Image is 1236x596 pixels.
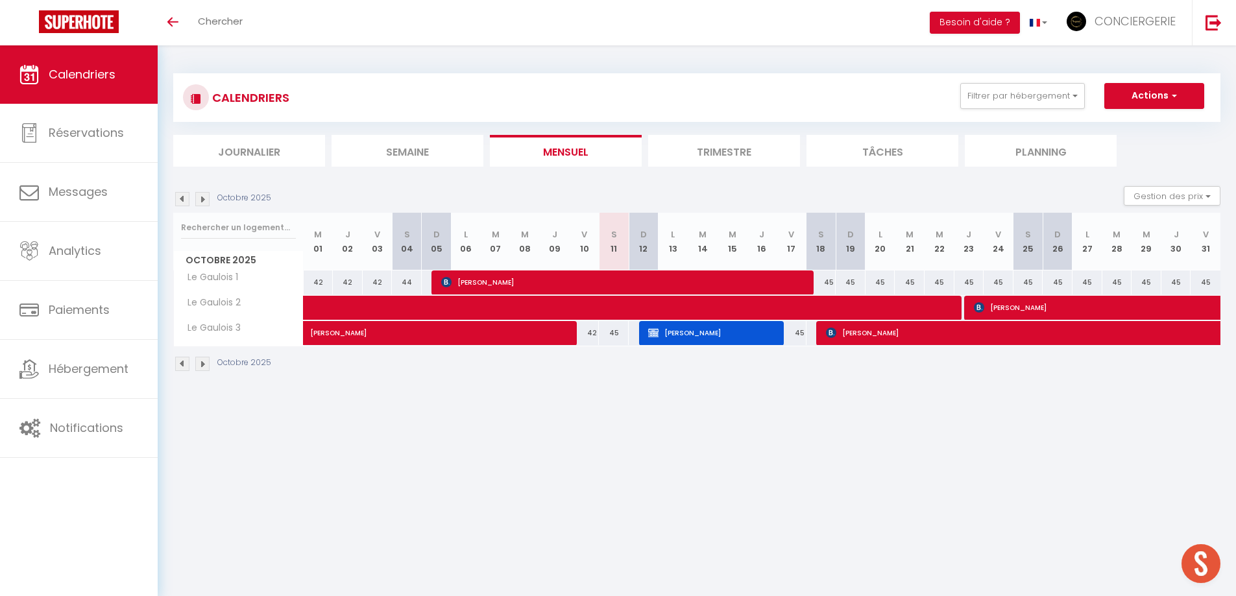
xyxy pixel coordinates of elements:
[806,213,836,270] th: 18
[599,213,629,270] th: 11
[392,213,422,270] th: 04
[1143,228,1150,241] abbr: M
[490,135,642,167] li: Mensuel
[1013,270,1043,294] div: 45
[492,228,500,241] abbr: M
[404,228,410,241] abbr: S
[895,270,925,294] div: 45
[49,302,110,318] span: Paiements
[995,228,1001,241] abbr: V
[925,213,954,270] th: 22
[648,135,800,167] li: Trimestre
[599,321,629,345] div: 45
[718,213,747,270] th: 15
[925,270,954,294] div: 45
[333,213,363,270] th: 02
[866,213,895,270] th: 20
[181,216,296,239] input: Rechercher un logement...
[481,213,511,270] th: 07
[954,213,984,270] th: 23
[1072,270,1102,294] div: 45
[433,228,440,241] abbr: D
[1132,270,1161,294] div: 45
[1104,83,1204,109] button: Actions
[363,270,393,294] div: 42
[879,228,882,241] abbr: L
[310,314,579,339] span: [PERSON_NAME]
[966,228,971,241] abbr: J
[198,14,243,28] span: Chercher
[1191,270,1220,294] div: 45
[1067,12,1086,31] img: ...
[332,135,483,167] li: Semaine
[1174,228,1179,241] abbr: J
[847,228,854,241] abbr: D
[39,10,119,33] img: Super Booking
[217,192,271,204] p: Octobre 2025
[960,83,1085,109] button: Filtrer par hébergement
[984,213,1013,270] th: 24
[217,357,271,369] p: Octobre 2025
[648,320,777,345] span: [PERSON_NAME]
[1161,213,1191,270] th: 30
[1102,270,1132,294] div: 45
[464,228,468,241] abbr: L
[671,228,675,241] abbr: L
[611,228,617,241] abbr: S
[906,228,914,241] abbr: M
[936,228,943,241] abbr: M
[659,213,688,270] th: 13
[570,213,600,270] th: 10
[304,270,333,294] div: 42
[345,228,350,241] abbr: J
[759,228,764,241] abbr: J
[965,135,1117,167] li: Planning
[521,228,529,241] abbr: M
[1025,228,1031,241] abbr: S
[176,321,244,335] span: Le Gaulois 3
[747,213,777,270] th: 16
[314,228,322,241] abbr: M
[1102,213,1132,270] th: 28
[688,213,718,270] th: 14
[511,213,540,270] th: 08
[954,270,984,294] div: 45
[1013,213,1043,270] th: 25
[1095,13,1176,29] span: CONCIERGERIE
[552,228,557,241] abbr: J
[836,270,866,294] div: 45
[818,228,824,241] abbr: S
[699,228,707,241] abbr: M
[304,321,333,346] a: [PERSON_NAME]
[333,270,363,294] div: 42
[806,270,836,294] div: 45
[1161,270,1191,294] div: 45
[422,213,452,270] th: 05
[363,213,393,270] th: 03
[49,361,128,377] span: Hébergement
[209,83,289,112] h3: CALENDRIERS
[374,228,380,241] abbr: V
[441,270,809,294] span: [PERSON_NAME]
[392,270,422,294] div: 44
[1085,228,1089,241] abbr: L
[174,251,303,270] span: Octobre 2025
[581,228,587,241] abbr: V
[173,135,325,167] li: Journalier
[866,270,895,294] div: 45
[540,213,570,270] th: 09
[1132,213,1161,270] th: 29
[930,12,1020,34] button: Besoin d'aide ?
[1054,228,1061,241] abbr: D
[1203,228,1209,241] abbr: V
[1043,213,1072,270] th: 26
[806,135,958,167] li: Tâches
[777,213,806,270] th: 17
[49,125,124,141] span: Réservations
[1206,14,1222,30] img: logout
[50,420,123,436] span: Notifications
[1072,213,1102,270] th: 27
[176,296,244,310] span: Le Gaulois 2
[895,213,925,270] th: 21
[176,270,241,285] span: Le Gaulois 1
